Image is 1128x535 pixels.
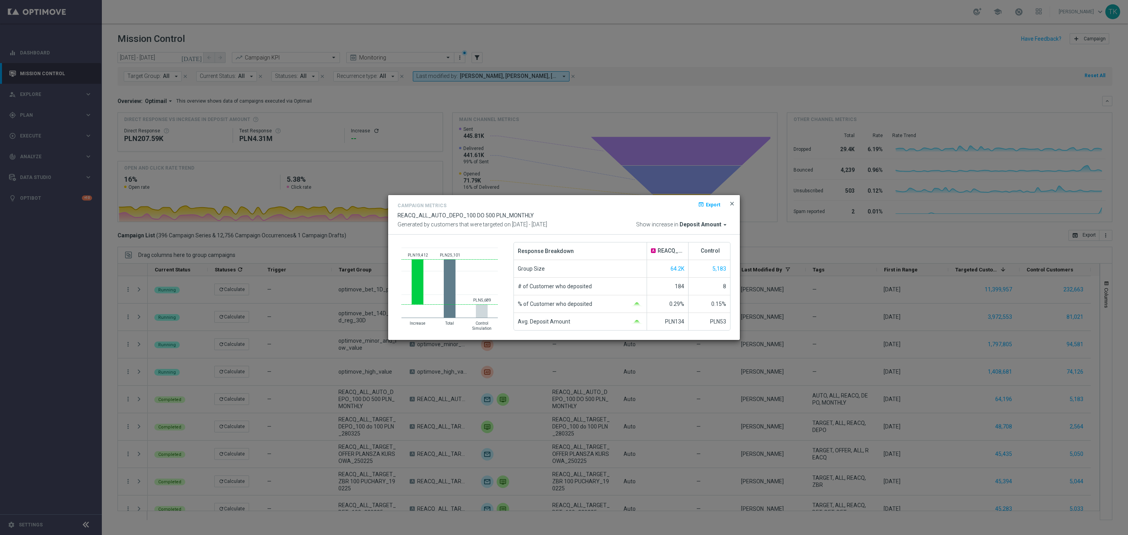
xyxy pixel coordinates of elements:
[472,321,492,331] text: Control Simulation
[398,203,446,208] h4: Campaign Metrics
[408,253,428,257] text: PLN19,412
[671,266,684,272] span: Show unique customers
[669,301,684,307] span: 0.29%
[721,221,728,228] i: arrow_drop_down
[711,301,726,307] span: 0.15%
[631,320,643,324] img: gaussianGreen.svg
[440,253,460,257] text: PLN25,101
[518,295,592,313] span: % of Customer who deposited
[410,321,425,325] text: Increase
[723,283,726,289] span: 8
[398,221,511,228] span: Generated by customers that were targeted on
[665,318,684,325] span: PLN134
[518,260,545,277] span: Group Size
[473,298,491,302] text: PLN5,689
[445,321,454,325] text: Total
[697,200,721,209] button: open_in_browser Export
[518,278,592,295] span: # of Customer who deposited
[518,242,574,260] span: Response Breakdown
[710,318,726,325] span: PLN53
[729,201,735,207] span: close
[706,202,720,207] span: Export
[680,221,721,228] span: Deposit Amount
[712,266,726,272] span: Show unique customers
[518,313,570,330] span: Avg. Deposit Amount
[675,283,684,289] span: 184
[701,248,720,254] span: Control
[658,248,684,254] span: REACQ_ALL_AUTO_DEPO_100 DO 500 PLN_MONTHLY
[398,212,534,219] span: REACQ_ALL_AUTO_DEPO_100 DO 500 PLN_MONTHLY
[651,248,656,253] span: A
[631,302,643,306] img: gaussianGreen.svg
[680,221,730,228] button: Deposit Amount arrow_drop_down
[512,221,547,228] span: [DATE] - [DATE]
[698,201,704,208] i: open_in_browser
[636,221,678,228] span: Show increase in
